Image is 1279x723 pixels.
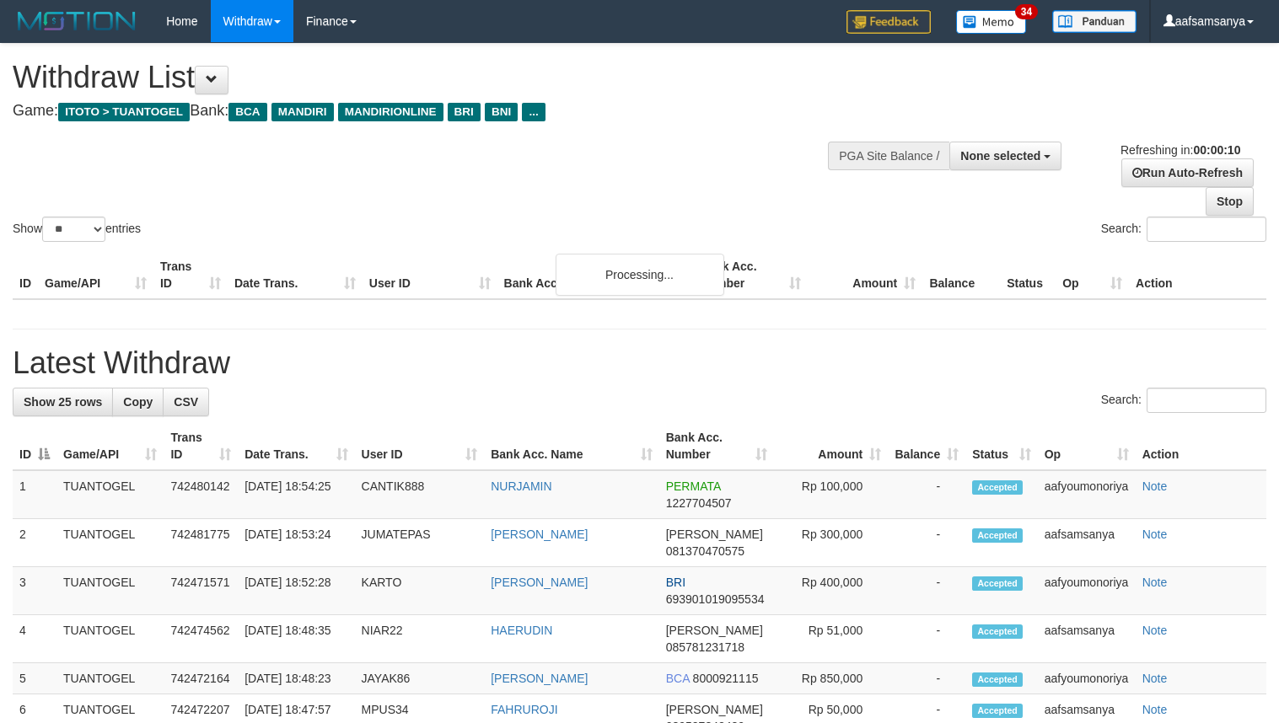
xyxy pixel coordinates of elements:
[24,395,102,409] span: Show 25 rows
[13,663,56,694] td: 5
[13,61,836,94] h1: Withdraw List
[693,672,759,685] span: Copy 8000921115 to clipboard
[164,519,238,567] td: 742481775
[164,567,238,615] td: 742471571
[338,103,443,121] span: MANDIRIONLINE
[13,567,56,615] td: 3
[164,615,238,663] td: 742474562
[13,615,56,663] td: 4
[972,528,1023,543] span: Accepted
[163,388,209,416] a: CSV
[56,663,164,694] td: TUANTOGEL
[1038,519,1136,567] td: aafsamsanya
[1038,663,1136,694] td: aafyoumonoriya
[1038,615,1136,663] td: aafsamsanya
[13,422,56,470] th: ID: activate to sort column descending
[1142,624,1168,637] a: Note
[666,544,744,558] span: Copy 081370470575 to clipboard
[448,103,481,121] span: BRI
[1038,567,1136,615] td: aafyoumonoriya
[56,422,164,470] th: Game/API: activate to sort column ascending
[491,528,588,541] a: [PERSON_NAME]
[1052,10,1137,33] img: panduan.png
[153,251,228,299] th: Trans ID
[666,703,763,716] span: [PERSON_NAME]
[56,470,164,519] td: TUANTOGEL
[238,519,354,567] td: [DATE] 18:53:24
[888,470,965,519] td: -
[174,395,198,409] span: CSV
[888,663,965,694] td: -
[1120,143,1240,157] span: Refreshing in:
[1000,251,1056,299] th: Status
[56,519,164,567] td: TUANTOGEL
[164,470,238,519] td: 742480142
[1056,251,1129,299] th: Op
[659,422,775,470] th: Bank Acc. Number: activate to sort column ascending
[1038,422,1136,470] th: Op: activate to sort column ascending
[56,615,164,663] td: TUANTOGEL
[666,576,685,589] span: BRI
[1101,217,1266,242] label: Search:
[363,251,497,299] th: User ID
[972,624,1023,639] span: Accepted
[485,103,518,121] span: BNI
[238,615,354,663] td: [DATE] 18:48:35
[888,422,965,470] th: Balance: activate to sort column ascending
[355,615,485,663] td: NIAR22
[666,624,763,637] span: [PERSON_NAME]
[164,663,238,694] td: 742472164
[1142,672,1168,685] a: Note
[666,528,763,541] span: [PERSON_NAME]
[1038,470,1136,519] td: aafyoumonoriya
[666,672,690,685] span: BCA
[556,254,724,296] div: Processing...
[491,479,551,493] a: NURJAMIN
[960,149,1040,163] span: None selected
[1142,528,1168,541] a: Note
[13,346,1266,380] h1: Latest Withdraw
[497,251,694,299] th: Bank Acc. Name
[491,624,552,637] a: HAERUDIN
[491,672,588,685] a: [PERSON_NAME]
[13,103,836,120] h4: Game: Bank:
[774,567,888,615] td: Rp 400,000
[238,567,354,615] td: [DATE] 18:52:28
[1142,703,1168,716] a: Note
[123,395,153,409] span: Copy
[355,519,485,567] td: JUMATEPAS
[238,663,354,694] td: [DATE] 18:48:23
[355,567,485,615] td: KARTO
[1101,388,1266,413] label: Search:
[1206,187,1254,216] a: Stop
[949,142,1061,170] button: None selected
[774,470,888,519] td: Rp 100,000
[13,470,56,519] td: 1
[13,217,141,242] label: Show entries
[1142,479,1168,493] a: Note
[42,217,105,242] select: Showentries
[1147,217,1266,242] input: Search:
[965,422,1037,470] th: Status: activate to sort column ascending
[238,470,354,519] td: [DATE] 18:54:25
[774,663,888,694] td: Rp 850,000
[1142,576,1168,589] a: Note
[972,672,1023,687] span: Accepted
[355,470,485,519] td: CANTIK888
[13,388,113,416] a: Show 25 rows
[774,615,888,663] td: Rp 51,000
[1147,388,1266,413] input: Search:
[491,703,557,716] a: FAHRUROJI
[972,704,1023,718] span: Accepted
[271,103,334,121] span: MANDIRI
[228,103,266,121] span: BCA
[828,142,949,170] div: PGA Site Balance /
[228,251,363,299] th: Date Trans.
[355,422,485,470] th: User ID: activate to sort column ascending
[112,388,164,416] a: Copy
[484,422,658,470] th: Bank Acc. Name: activate to sort column ascending
[164,422,238,470] th: Trans ID: activate to sort column ascending
[972,480,1023,495] span: Accepted
[522,103,545,121] span: ...
[693,251,808,299] th: Bank Acc. Number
